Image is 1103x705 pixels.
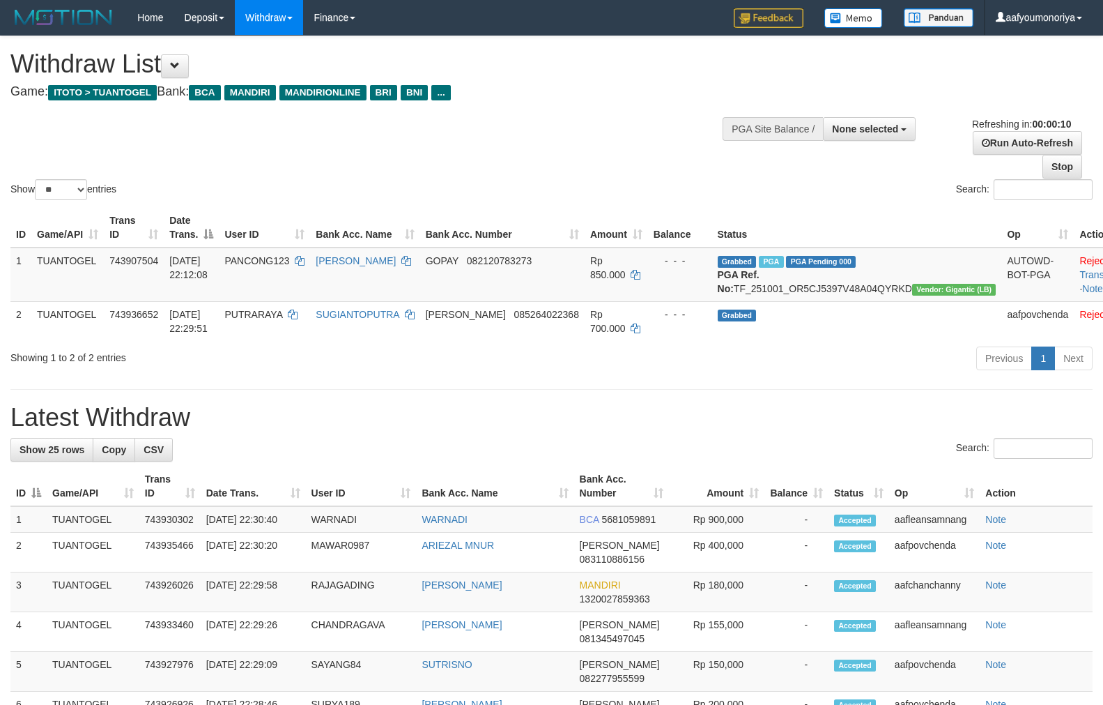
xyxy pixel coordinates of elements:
span: Accepted [834,515,876,526]
a: Note [985,514,1006,525]
a: Run Auto-Refresh [973,131,1082,155]
td: aafchanchanny [889,573,980,612]
span: Accepted [834,660,876,672]
th: User ID: activate to sort column ascending [219,208,310,248]
td: 743927976 [139,652,201,692]
img: panduan.png [904,8,973,27]
span: Copy 081345497045 to clipboard [580,633,645,644]
span: Rp 700.000 [590,309,626,334]
span: BCA [580,514,599,525]
td: - [764,506,828,533]
td: [DATE] 22:29:09 [201,652,306,692]
span: MANDIRI [580,579,621,591]
td: Rp 150,000 [669,652,764,692]
a: Note [985,659,1006,670]
label: Search: [956,438,1093,459]
td: 1 [10,506,47,533]
h1: Withdraw List [10,50,721,78]
td: Rp 155,000 [669,612,764,652]
span: Accepted [834,620,876,632]
td: 1 [10,248,31,302]
td: aafpovchenda [889,652,980,692]
td: 2 [10,533,47,573]
a: Note [985,540,1006,551]
th: Game/API: activate to sort column ascending [47,467,139,506]
a: Stop [1042,155,1082,179]
span: PGA Pending [786,256,856,268]
td: - [764,652,828,692]
th: Amount: activate to sort column ascending [669,467,764,506]
td: 743933460 [139,612,201,652]
td: TUANTOGEL [31,248,104,302]
span: Copy 1320027859363 to clipboard [580,593,650,605]
img: MOTION_logo.png [10,7,116,28]
td: TUANTOGEL [31,301,104,341]
img: Feedback.jpg [734,8,803,28]
td: 743930302 [139,506,201,533]
th: User ID: activate to sort column ascending [306,467,417,506]
td: 3 [10,573,47,612]
a: Show 25 rows [10,438,93,462]
span: [PERSON_NAME] [580,659,660,670]
span: Copy [102,444,126,455]
td: - [764,612,828,652]
td: - [764,533,828,573]
a: SUTRISNO [422,659,472,670]
a: Note [985,619,1006,630]
a: Next [1054,347,1093,370]
td: MAWAR0987 [306,533,417,573]
a: ARIEZAL MNUR [422,540,494,551]
a: CSV [134,438,173,462]
div: - - - [654,254,707,268]
div: - - - [654,308,707,321]
span: Refreshing in: [972,119,1071,130]
th: Action [980,467,1093,506]
span: [PERSON_NAME] [580,540,660,551]
span: Copy 085264022368 to clipboard [514,309,579,320]
span: Accepted [834,540,876,552]
span: BRI [370,85,397,100]
th: Trans ID: activate to sort column ascending [104,208,164,248]
span: Copy 082277955599 to clipboard [580,673,645,684]
b: PGA Ref. No: [718,269,759,294]
span: [PERSON_NAME] [426,309,506,320]
span: Accepted [834,580,876,592]
td: 4 [10,612,47,652]
th: Trans ID: activate to sort column ascending [139,467,201,506]
td: Rp 180,000 [669,573,764,612]
span: 743907504 [109,255,158,266]
td: TUANTOGEL [47,652,139,692]
div: PGA Site Balance / [723,117,823,141]
td: TUANTOGEL [47,533,139,573]
h1: Latest Withdraw [10,404,1093,432]
a: Note [1082,283,1103,294]
h4: Game: Bank: [10,85,721,99]
td: TUANTOGEL [47,573,139,612]
span: Copy 082120783273 to clipboard [467,255,532,266]
label: Show entries [10,179,116,200]
span: Grabbed [718,256,757,268]
td: [DATE] 22:29:58 [201,573,306,612]
td: AUTOWD-BOT-PGA [1001,248,1074,302]
td: 2 [10,301,31,341]
td: CHANDRAGAVA [306,612,417,652]
td: aafpovchenda [1001,301,1074,341]
a: SUGIANTOPUTRA [316,309,399,320]
td: Rp 900,000 [669,506,764,533]
img: Button%20Memo.svg [824,8,883,28]
th: ID: activate to sort column descending [10,467,47,506]
td: 5 [10,652,47,692]
td: RAJAGADING [306,573,417,612]
span: Grabbed [718,310,757,321]
a: 1 [1031,347,1055,370]
th: Bank Acc. Name: activate to sort column ascending [416,467,573,506]
span: Copy 083110886156 to clipboard [580,554,645,565]
select: Showentries [35,179,87,200]
th: Status [712,208,1002,248]
span: PANCONG123 [224,255,289,266]
th: Bank Acc. Number: activate to sort column ascending [574,467,670,506]
span: 743936652 [109,309,158,320]
span: ITOTO > TUANTOGEL [48,85,157,100]
span: Show 25 rows [20,444,84,455]
td: Rp 400,000 [669,533,764,573]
